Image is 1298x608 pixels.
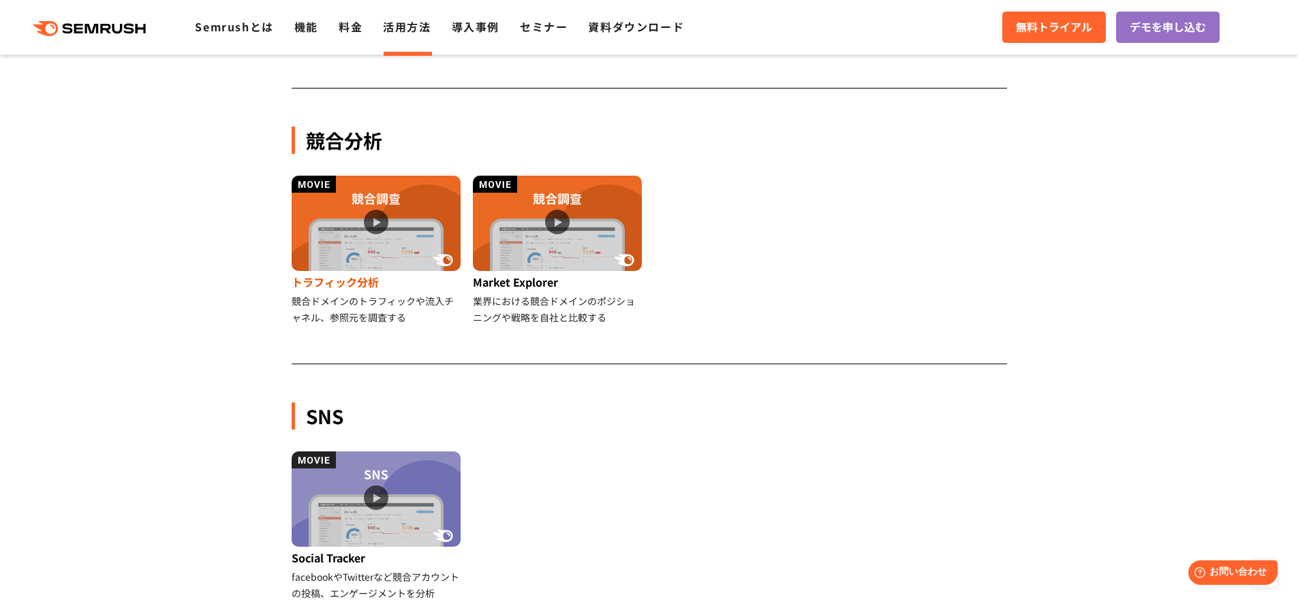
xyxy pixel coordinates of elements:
a: 機能 [294,18,318,35]
a: 資料ダウンロード [588,18,684,35]
span: デモを申し込む [1130,18,1206,36]
div: facebookやTwitterなど競合アカウントの投稿、エンゲージメントを分析 [292,569,463,601]
div: トラフィック分析 [292,271,463,293]
a: 活用方法 [383,18,431,35]
a: 無料トライアル [1002,12,1106,43]
a: セミナー [520,18,568,35]
a: デモを申し込む [1116,12,1220,43]
div: 競合分析 [292,127,1007,154]
a: 料金 [339,18,362,35]
div: 業界における競合ドメインのポジショニングや戦略を自社と比較する [473,293,644,325]
div: SNS [292,402,1007,430]
a: Market Explorer 業界における競合ドメインのポジショニングや戦略を自社と比較する [473,176,644,325]
div: Market Explorer [473,271,644,293]
div: Social Tracker [292,547,463,569]
a: Social Tracker facebookやTwitterなど競合アカウントの投稿、エンゲージメントを分析 [292,451,463,601]
iframe: Help widget launcher [1177,555,1283,593]
div: 競合ドメインのトラフィックや流入チャネル、参照元を調査する [292,293,463,325]
a: トラフィック分析 競合ドメインのトラフィックや流入チャネル、参照元を調査する [292,176,463,325]
a: 導入事例 [452,18,499,35]
a: Semrushとは [195,18,273,35]
span: 無料トライアル [1016,18,1092,36]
